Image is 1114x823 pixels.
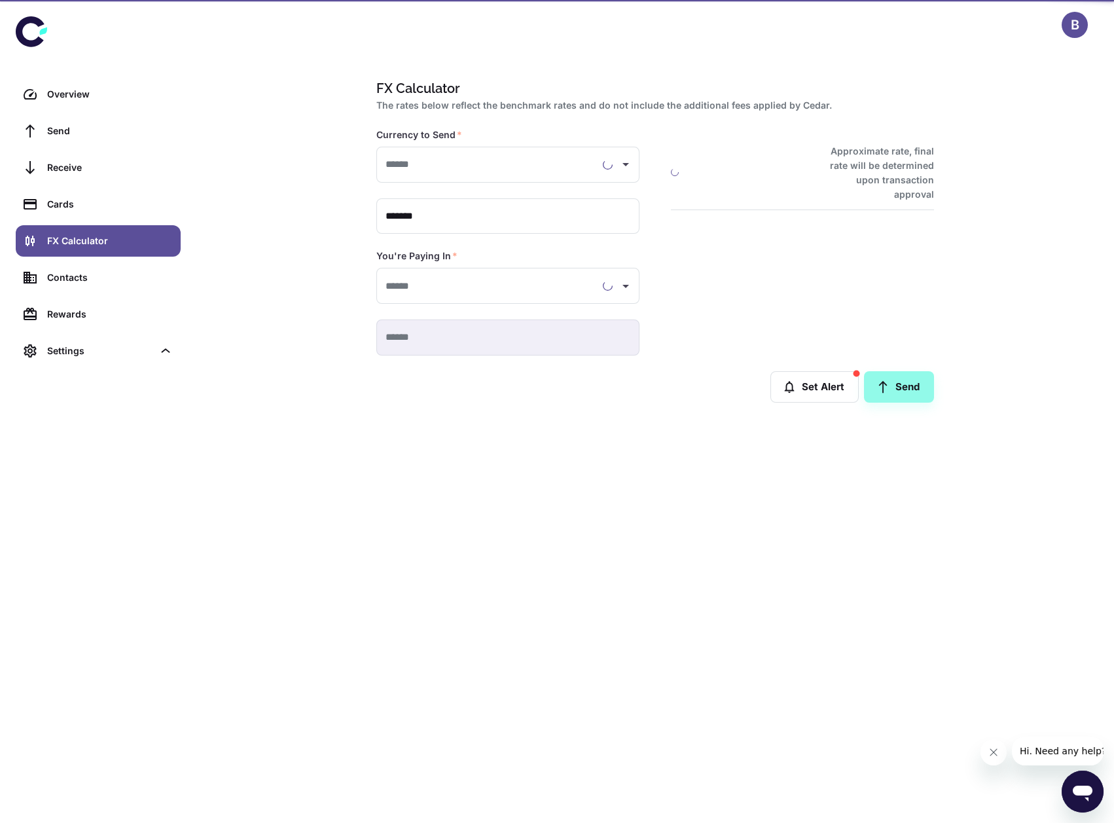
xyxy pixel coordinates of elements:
a: Send [864,371,934,403]
a: FX Calculator [16,225,181,257]
a: Receive [16,152,181,183]
h6: Approximate rate, final rate will be determined upon transaction approval [816,144,934,202]
iframe: Message from company [1012,737,1104,765]
a: Send [16,115,181,147]
iframe: Close message [980,739,1007,765]
div: Rewards [47,307,173,321]
h1: FX Calculator [376,79,929,98]
button: B [1062,12,1088,38]
label: Currency to Send [376,128,462,141]
span: Hi. Need any help? [8,9,94,20]
iframe: Button to launch messaging window [1062,771,1104,813]
a: Cards [16,189,181,220]
button: Open [617,277,635,295]
div: Contacts [47,270,173,285]
div: Receive [47,160,173,175]
a: Contacts [16,262,181,293]
a: Overview [16,79,181,110]
div: Settings [16,335,181,367]
div: Overview [47,87,173,101]
div: Send [47,124,173,138]
button: Open [617,155,635,174]
div: FX Calculator [47,234,173,248]
div: Cards [47,197,173,211]
button: Set Alert [770,371,859,403]
div: Settings [47,344,153,358]
a: Rewards [16,299,181,330]
label: You're Paying In [376,249,458,263]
